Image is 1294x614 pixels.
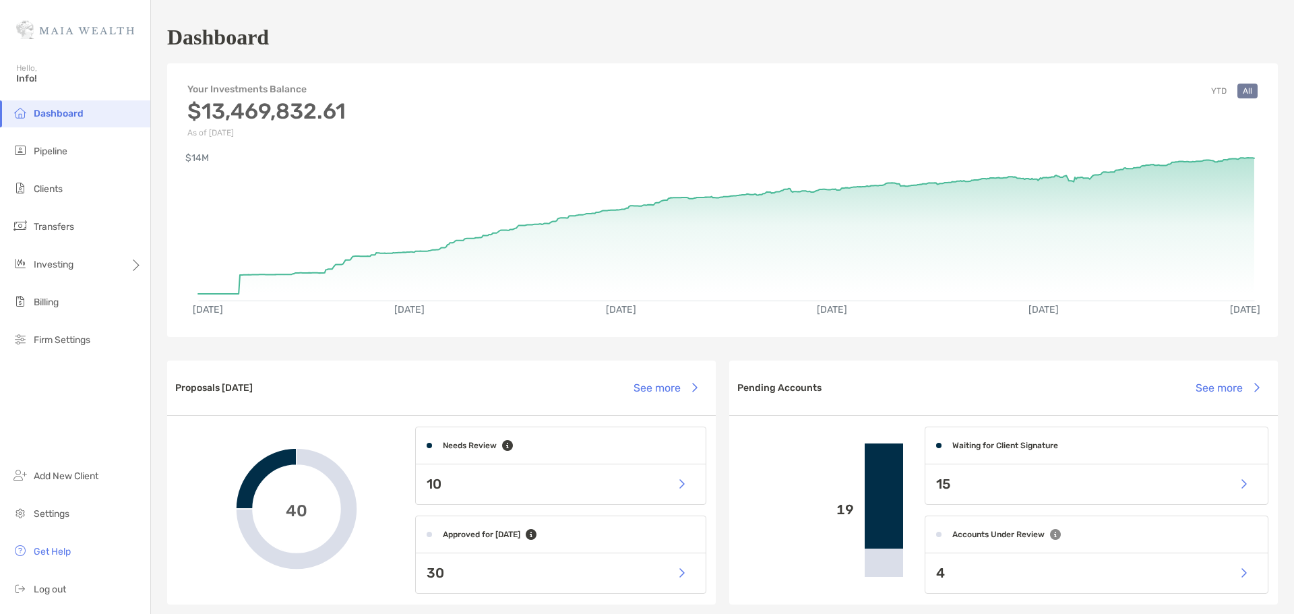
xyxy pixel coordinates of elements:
img: firm-settings icon [12,331,28,347]
span: Add New Client [34,470,98,482]
button: See more [623,373,708,402]
span: Transfers [34,221,74,233]
h3: Proposals [DATE] [175,382,253,394]
img: settings icon [12,505,28,521]
img: billing icon [12,293,28,309]
img: clients icon [12,180,28,196]
span: Info! [16,73,142,84]
img: dashboard icon [12,104,28,121]
span: Firm Settings [34,334,90,346]
span: 40 [286,499,307,519]
span: Pipeline [34,146,67,157]
img: Zoe Logo [16,5,134,54]
span: Clients [34,183,63,195]
text: [DATE] [1230,304,1260,315]
h1: Dashboard [167,25,269,50]
img: logout icon [12,580,28,596]
text: $14M [185,152,209,164]
h3: Pending Accounts [737,382,822,394]
p: 15 [936,476,950,493]
p: 19 [740,501,854,518]
p: As of [DATE] [187,128,346,137]
text: [DATE] [817,304,847,315]
button: YTD [1206,84,1232,98]
span: Get Help [34,546,71,557]
span: Investing [34,259,73,270]
p: 4 [936,565,945,582]
button: See more [1185,373,1270,402]
p: 10 [427,476,441,493]
span: Log out [34,584,66,595]
text: [DATE] [1028,304,1059,315]
h4: Accounts Under Review [952,530,1045,539]
text: [DATE] [606,304,636,315]
text: [DATE] [394,304,425,315]
button: All [1237,84,1258,98]
h4: Waiting for Client Signature [952,441,1058,450]
span: Dashboard [34,108,84,119]
img: pipeline icon [12,142,28,158]
span: Settings [34,508,69,520]
img: transfers icon [12,218,28,234]
span: Billing [34,297,59,308]
img: investing icon [12,255,28,272]
h3: $13,469,832.61 [187,98,346,124]
h4: Approved for [DATE] [443,530,520,539]
h4: Your Investments Balance [187,84,346,95]
p: 30 [427,565,444,582]
h4: Needs Review [443,441,497,450]
text: [DATE] [193,304,223,315]
img: get-help icon [12,543,28,559]
img: add_new_client icon [12,467,28,483]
